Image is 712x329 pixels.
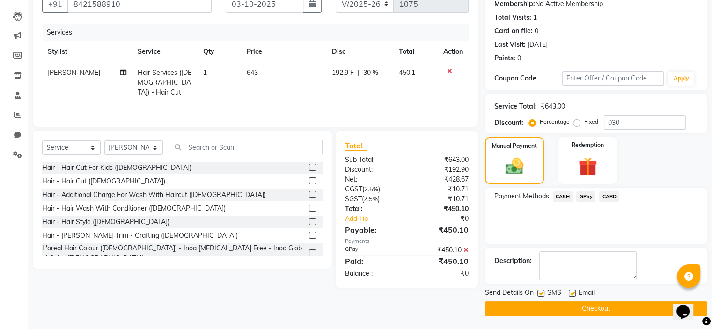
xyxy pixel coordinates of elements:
[572,141,604,149] label: Redemption
[535,26,538,36] div: 0
[338,269,407,278] div: Balance :
[541,102,565,111] div: ₹643.00
[399,68,415,77] span: 450.1
[43,24,476,41] div: Services
[494,73,562,83] div: Coupon Code
[338,245,407,255] div: GPay
[407,245,476,255] div: ₹450.10
[576,191,595,202] span: GPay
[407,155,476,165] div: ₹643.00
[584,117,598,126] label: Fixed
[553,191,573,202] span: CASH
[573,155,603,178] img: _gift.svg
[338,184,407,194] div: ( )
[540,117,570,126] label: Percentage
[338,155,407,165] div: Sub Total:
[494,53,515,63] div: Points:
[418,214,475,224] div: ₹0
[48,68,100,77] span: [PERSON_NAME]
[42,204,226,213] div: Hair - Hair Wash With Conditioner ([DEMOGRAPHIC_DATA])
[562,71,664,86] input: Enter Offer / Coupon Code
[332,68,354,78] span: 192.9 F
[494,102,537,111] div: Service Total:
[494,26,533,36] div: Card on file:
[492,142,537,150] label: Manual Payment
[407,204,476,214] div: ₹450.10
[338,256,407,267] div: Paid:
[407,184,476,194] div: ₹10.71
[203,68,207,77] span: 1
[338,194,407,204] div: ( )
[579,288,595,300] span: Email
[363,68,378,78] span: 30 %
[138,68,191,96] span: Hair Services ([DEMOGRAPHIC_DATA]) - Hair Cut
[170,140,323,154] input: Search or Scan
[673,292,703,320] iframe: chat widget
[42,163,191,173] div: Hair - Hair Cut For Kids ([DEMOGRAPHIC_DATA])
[364,195,378,203] span: 2.5%
[599,191,619,202] span: CARD
[494,191,549,201] span: Payment Methods
[42,217,169,227] div: Hair - Hair Style ([DEMOGRAPHIC_DATA])
[494,256,532,266] div: Description:
[338,214,418,224] a: Add Tip
[345,195,362,203] span: SGST
[42,243,305,263] div: L'oreal Hair Colour ([DEMOGRAPHIC_DATA]) - Inoa [MEDICAL_DATA] Free - Inoa Global Color ([DEMOGRA...
[500,156,529,176] img: _cash.svg
[326,41,393,62] th: Disc
[407,194,476,204] div: ₹10.71
[547,288,561,300] span: SMS
[42,231,238,241] div: Hair - [PERSON_NAME] Trim - Crafting ([DEMOGRAPHIC_DATA])
[407,269,476,278] div: ₹0
[358,68,360,78] span: |
[42,41,132,62] th: Stylist
[241,41,326,62] th: Price
[407,165,476,175] div: ₹192.90
[338,175,407,184] div: Net:
[407,224,476,235] div: ₹450.10
[247,68,258,77] span: 643
[533,13,537,22] div: 1
[494,40,526,50] div: Last Visit:
[668,72,694,86] button: Apply
[407,175,476,184] div: ₹428.67
[494,118,523,128] div: Discount:
[407,256,476,267] div: ₹450.10
[42,190,266,200] div: Hair - Additional Charge For Wash With Haircut ([DEMOGRAPHIC_DATA])
[485,288,534,300] span: Send Details On
[393,41,438,62] th: Total
[364,185,378,193] span: 2.5%
[338,224,407,235] div: Payable:
[438,41,469,62] th: Action
[517,53,521,63] div: 0
[42,176,165,186] div: Hair - Hair Cut ([DEMOGRAPHIC_DATA])
[494,13,531,22] div: Total Visits:
[345,185,362,193] span: CGST
[338,204,407,214] div: Total:
[528,40,548,50] div: [DATE]
[485,301,707,316] button: Checkout
[345,141,367,151] span: Total
[345,237,469,245] div: Payments
[132,41,198,62] th: Service
[198,41,241,62] th: Qty
[338,165,407,175] div: Discount:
